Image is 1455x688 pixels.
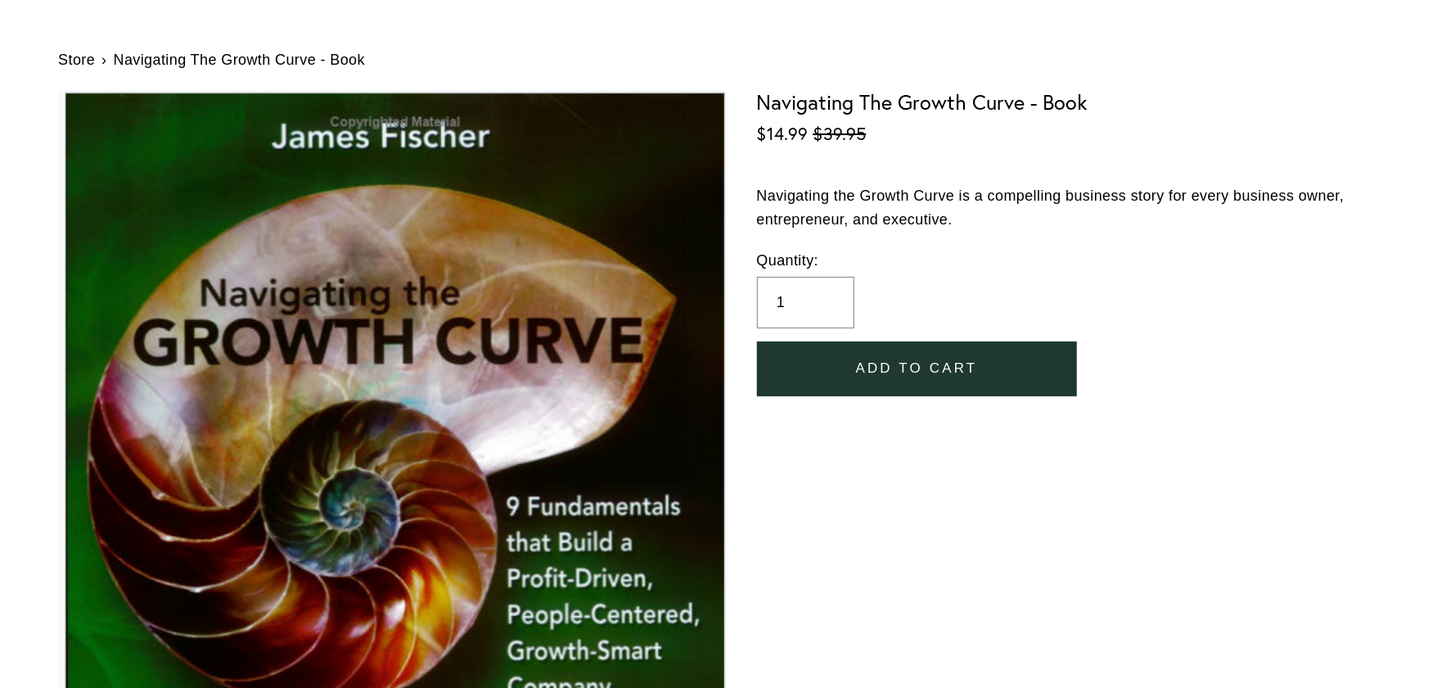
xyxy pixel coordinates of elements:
a: Store [58,48,95,72]
span: $14.99 [757,123,809,144]
iframe: Payment method messaging [754,151,1400,174]
p: Navigating the Growth Curve is a compelling business story for every business owner, entrepreneur... [757,184,1397,232]
label: Quantity: [757,249,1397,273]
input: Quantity [757,277,855,328]
span: Add To Cart [856,360,978,377]
a: Navigating The Growth Curve - Book [114,48,365,72]
h1: Navigating The Growth Curve - Book [757,90,1397,115]
button: Add To Cart [757,342,1077,396]
span: $39.95 [813,123,867,144]
span: › [101,48,106,72]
